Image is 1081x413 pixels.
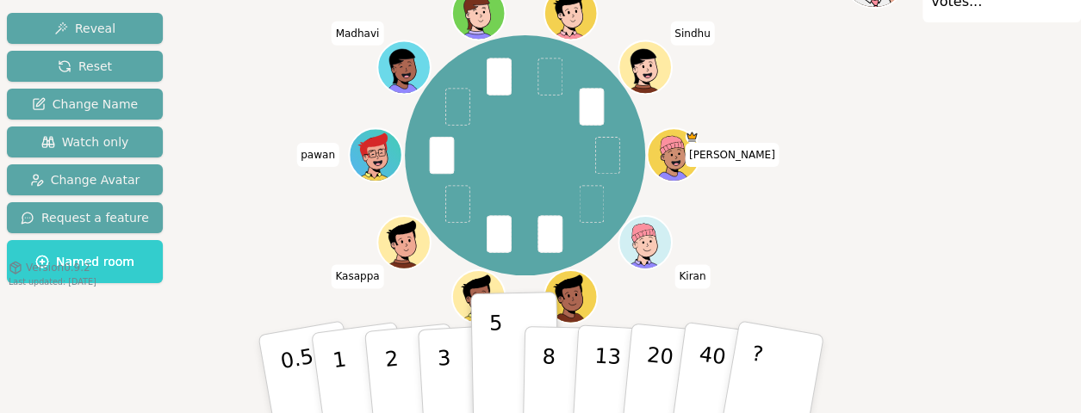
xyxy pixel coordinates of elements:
[332,22,384,46] span: Click to change your name
[9,261,90,274] button: Version0.9.2
[7,126,163,157] button: Watch only
[7,164,163,195] button: Change Avatar
[7,51,163,82] button: Reset
[7,89,163,120] button: Change Name
[674,265,710,289] span: Click to change your name
[488,311,503,404] p: 5
[331,265,383,289] span: Click to change your name
[7,240,163,283] button: Named room
[58,58,112,75] span: Reset
[32,96,138,113] span: Change Name
[7,13,163,44] button: Reveal
[9,277,96,287] span: Last updated: [DATE]
[686,131,699,144] span: Patrick is the host
[41,133,129,151] span: Watch only
[54,20,115,37] span: Reveal
[21,209,149,226] span: Request a feature
[546,272,596,322] button: Click to change your avatar
[35,253,134,270] span: Named room
[670,22,714,46] span: Click to change your name
[685,143,780,167] span: Click to change your name
[26,261,90,274] span: Version 0.9.2
[30,171,140,188] span: Change Avatar
[7,202,163,233] button: Request a feature
[296,143,339,167] span: Click to change your name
